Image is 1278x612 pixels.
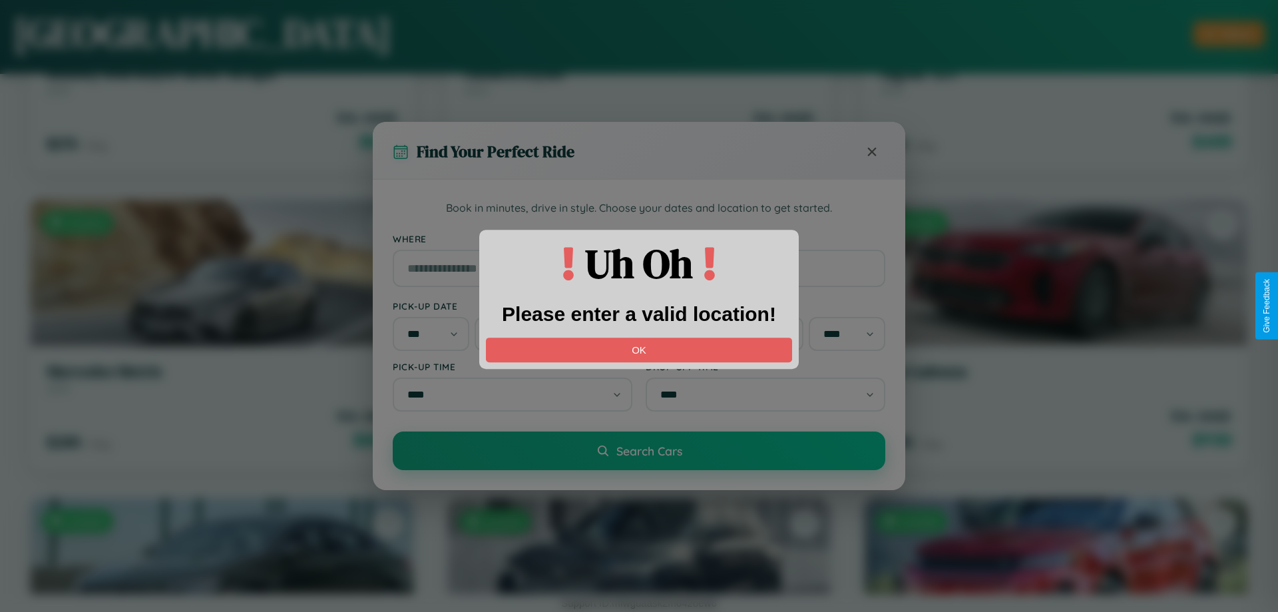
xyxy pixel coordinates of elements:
label: Pick-up Time [393,361,632,372]
label: Where [393,233,885,244]
label: Drop-off Time [646,361,885,372]
p: Book in minutes, drive in style. Choose your dates and location to get started. [393,200,885,217]
h3: Find Your Perfect Ride [417,141,574,162]
span: Search Cars [616,444,682,458]
label: Drop-off Date [646,300,885,312]
label: Pick-up Date [393,300,632,312]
